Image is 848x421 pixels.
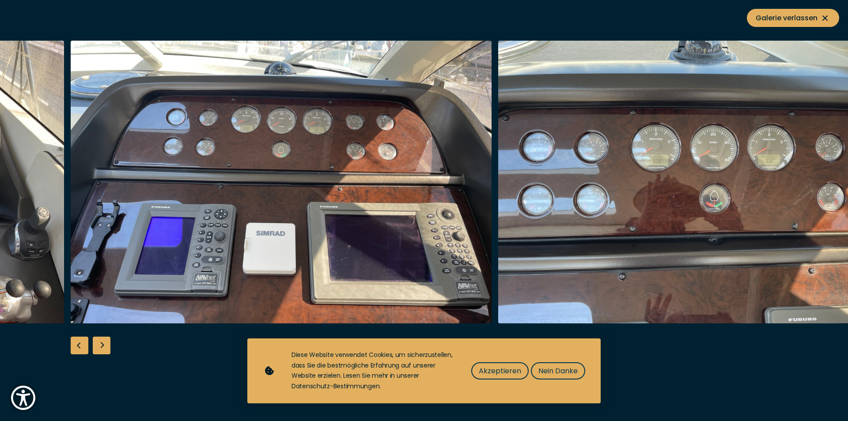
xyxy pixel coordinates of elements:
[538,365,578,376] span: Nein Danke
[71,41,492,323] img: Merk&Merk
[9,383,38,412] button: Show Accessibility Preferences
[291,350,454,392] div: Diese Website verwendet Cookies, um sicherzustellen, dass Sie die bestmögliche Erfahrung auf unse...
[291,382,379,391] a: Datenschutz-Bestimmungen
[531,362,585,379] button: Nein Danke
[471,362,529,379] button: Akzeptieren
[479,365,521,376] span: Akzeptieren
